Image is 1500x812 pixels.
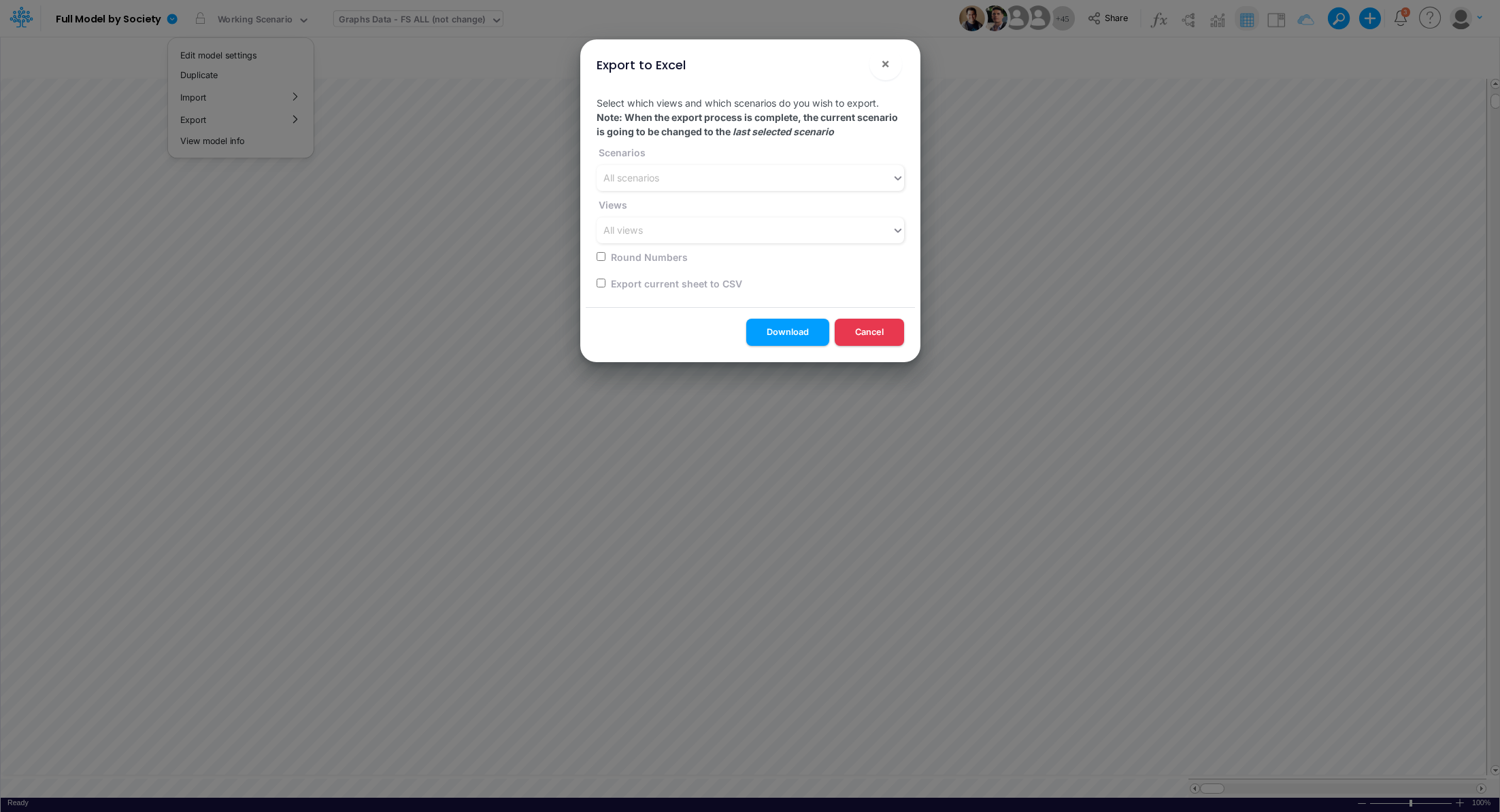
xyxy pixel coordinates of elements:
[586,85,915,307] div: Select which views and which scenarios do you wish to export.
[597,198,627,212] label: Views
[603,171,659,186] div: All scenarios
[746,319,829,345] button: Download
[609,250,688,264] label: Round Numbers
[869,48,902,80] button: Close
[609,277,742,291] label: Export current sheet to CSV
[733,126,834,137] em: last selected scenario
[881,55,890,71] span: ×
[597,111,898,137] strong: Note: When the export process is complete, the current scenario is going to be changed to the
[603,224,643,238] div: All views
[597,145,646,160] label: Scenarios
[597,56,686,74] div: Export to Excel
[835,319,904,345] button: Cancel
